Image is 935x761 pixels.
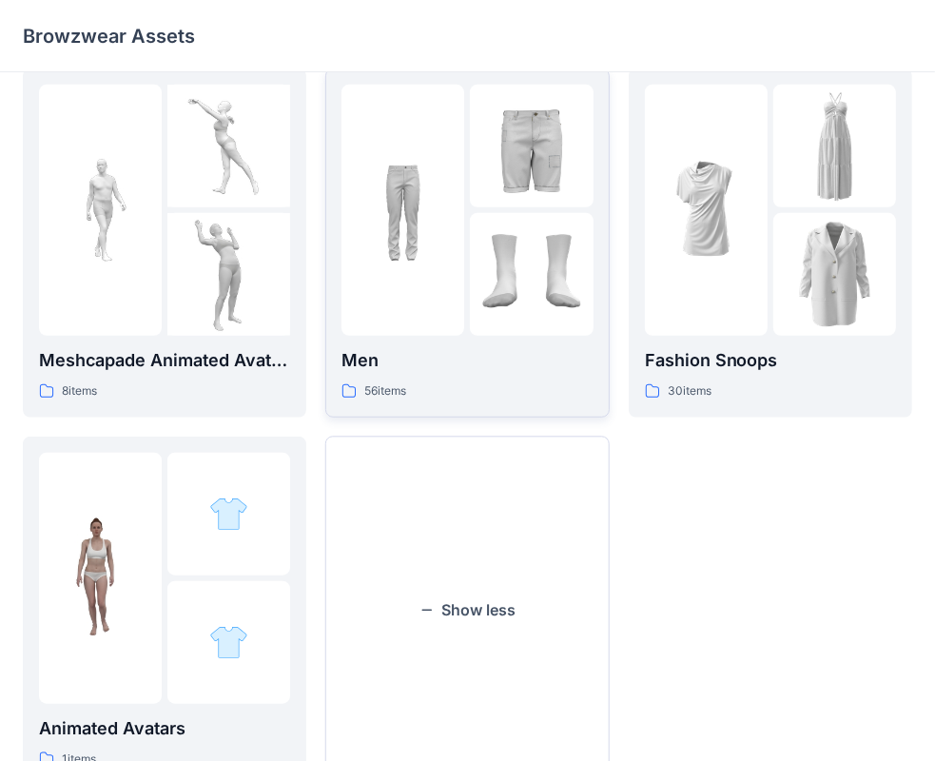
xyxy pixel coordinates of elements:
a: folder 1folder 2folder 3Meshcapade Animated Avatars8items [23,68,306,418]
a: folder 1folder 2folder 3Fashion Snoops30items [629,68,912,418]
p: Men [341,347,593,374]
img: folder 2 [167,85,290,207]
img: folder 3 [209,623,248,662]
p: 56 items [364,381,406,401]
p: Meshcapade Animated Avatars [39,347,290,374]
img: folder 1 [39,148,162,271]
img: folder 2 [209,495,248,534]
img: folder 3 [167,213,290,336]
p: Fashion Snoops [645,347,896,374]
img: folder 1 [341,148,464,271]
img: folder 3 [773,213,896,336]
a: folder 1folder 2folder 3Men56items [325,68,609,418]
img: folder 2 [470,85,593,207]
img: folder 3 [470,213,593,336]
img: folder 1 [39,517,162,639]
p: 30 items [668,381,711,401]
p: Browzwear Assets [23,23,195,49]
img: folder 2 [773,85,896,207]
p: 8 items [62,381,97,401]
p: Animated Avatars [39,715,290,742]
img: folder 1 [645,148,768,271]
